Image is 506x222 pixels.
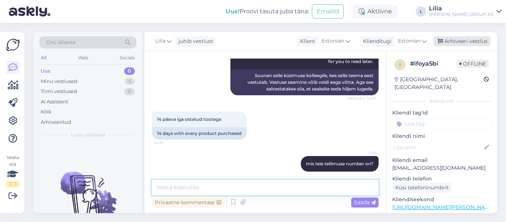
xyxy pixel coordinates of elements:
[6,38,20,52] img: Askly Logo
[155,37,166,45] span: Lilia
[349,172,376,178] span: 14:28
[395,76,484,91] div: [GEOGRAPHIC_DATA], [GEOGRAPHIC_DATA]
[226,8,240,15] b: Uus!
[152,198,224,208] div: Privaatne kommentaar
[392,118,491,129] input: Lisa tag
[157,116,221,122] span: 14 päeva iga ostetud tootega
[152,127,247,140] div: 14 days with every product purchased
[429,6,502,17] a: Lilia[PERSON_NAME] GROUP AS
[71,132,105,138] span: Uued vestlused
[6,154,19,188] div: Vaata siia
[41,108,51,116] div: Kõik
[39,53,48,63] div: All
[393,143,483,152] input: Lisa nimi
[77,53,90,63] div: Web
[392,109,491,117] p: Kliendi tag'id
[6,181,19,188] div: 2 / 3
[349,150,376,156] span: Lilia
[456,60,489,68] span: Offline
[297,37,315,45] div: Klient
[399,62,401,67] span: i
[354,199,376,206] span: Saada
[398,37,420,45] span: Estonian
[230,69,379,95] div: Suunan selle küsimuse kolleegile, kes selle teema eest vastutab. Vastuse saamine võib veidi aega ...
[118,53,136,63] div: Socials
[124,88,135,95] div: 0
[429,11,493,17] div: [PERSON_NAME] GROUP AS
[392,156,491,164] p: Kliendi email
[353,5,398,18] div: Aktiivne
[433,36,490,46] div: Arhiveeri vestlus
[306,161,373,166] span: mis teie tellimuse number on?
[392,204,495,211] a: [URL][DOMAIN_NAME][PERSON_NAME]
[312,4,344,19] button: Emailid
[41,78,77,85] div: Minu vestlused
[154,140,182,146] span: 14:27
[360,37,392,45] div: Klienditugi
[392,183,452,193] div: Küsi telefoninumbrit
[46,39,76,46] span: Otsi kliente
[41,67,50,75] div: Uus
[429,6,493,11] div: Lilia
[322,37,344,45] span: Estonian
[124,67,135,75] div: 0
[392,132,491,140] p: Kliendi nimi
[416,6,426,17] div: L
[347,96,376,101] span: Nähtud ✓ 14:27
[392,98,491,105] div: Kliendi info
[410,59,456,68] div: # ifoya5bi
[41,119,71,126] div: Arhiveeritud
[226,7,309,16] div: Proovi tasuta juba täna:
[125,78,135,85] div: 5
[392,196,491,203] p: Klienditeekond
[41,88,77,95] div: Tiimi vestlused
[41,98,68,106] div: AI Assistent
[392,175,491,183] p: Kliendi telefon
[176,37,213,45] div: juhib vestlust
[392,164,491,172] p: [EMAIL_ADDRESS][DOMAIN_NAME]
